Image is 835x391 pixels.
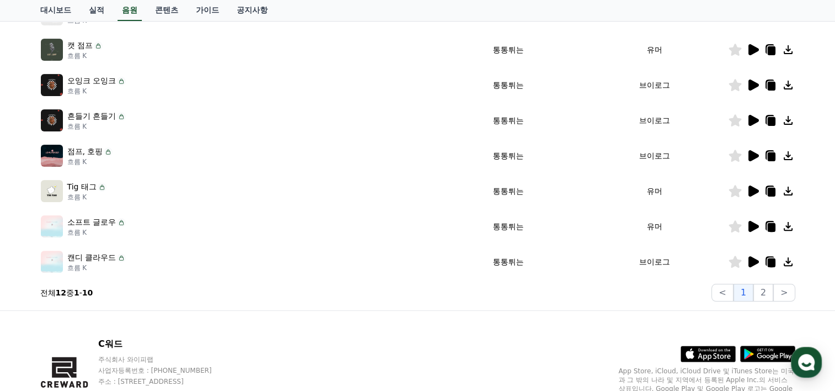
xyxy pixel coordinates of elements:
[67,263,126,272] p: 흐름 K
[41,145,63,167] img: 음악
[101,316,114,325] span: 대화
[98,366,233,375] p: 사업자등록번호 : [PHONE_NUMBER]
[67,51,103,60] p: 흐름 K
[41,109,63,131] img: 음악
[435,173,581,209] td: 통통튀는
[67,122,126,131] p: 흐름 K
[67,40,93,51] p: 캣 점프
[82,288,93,297] strong: 10
[741,286,746,299] font: 1
[435,244,581,279] td: 통통튀는
[581,32,727,67] td: 유머
[733,284,753,302] button: 1
[171,316,184,325] span: 설정
[435,138,581,173] td: 통통튀는
[41,74,63,96] img: 음악
[67,157,113,166] p: 흐름 K
[435,209,581,244] td: 통통튀는
[35,316,41,325] span: 홈
[41,39,63,61] img: 음악
[98,355,233,364] p: 주식회사 와이피랩
[435,32,581,67] td: 통통튀는
[581,209,727,244] td: 유머
[155,6,178,14] font: 콘텐츠
[67,146,103,157] p: 점프, 호핑
[40,287,93,298] p: 전체 중 -
[581,244,727,279] td: 브이로그
[67,110,116,122] p: 흔들기 흔들기
[760,287,766,298] font: 2
[89,6,104,14] font: 실적
[73,299,142,327] a: 대화
[41,215,63,237] img: 음악
[435,103,581,138] td: 통통튀는
[41,180,63,202] img: 음악
[74,288,79,297] strong: 1
[98,377,233,386] p: 주소 : [STREET_ADDRESS]
[711,284,733,302] button: <
[581,138,727,173] td: 브이로그
[67,75,116,87] p: 오잉크 오잉크
[581,103,727,138] td: 브이로그
[67,181,97,193] p: Tig 태그
[581,173,727,209] td: 유머
[237,6,268,14] font: 공지사항
[122,6,137,14] font: 음원
[435,67,581,103] td: 통통튀는
[67,193,107,202] p: 흐름 K
[67,228,126,237] p: 흐름 K
[753,284,773,302] button: 2
[40,6,71,14] font: 대시보드
[773,284,795,302] button: >
[67,252,116,263] p: 캔디 클라우드
[3,299,73,327] a: 홈
[67,216,116,228] p: 소프트 글로우
[98,337,233,351] p: C워드
[196,6,219,14] font: 가이드
[56,288,66,297] strong: 12
[142,299,212,327] a: 설정
[41,251,63,273] img: 음악
[581,67,727,103] td: 브이로그
[67,87,126,96] p: 흐름 K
